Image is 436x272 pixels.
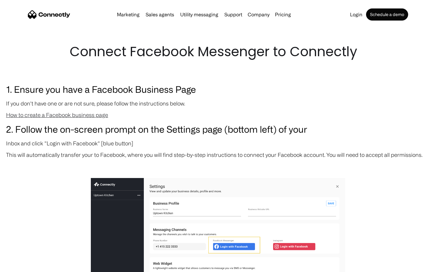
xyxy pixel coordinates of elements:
a: Sales agents [143,12,177,17]
h1: Connect Facebook Messenger to Connectly [70,42,366,61]
a: Schedule a demo [366,8,408,21]
a: Utility messaging [178,12,221,17]
a: Login [348,12,365,17]
a: Marketing [114,12,142,17]
p: This will automatically transfer your to Facebook, where you will find step-by-step instructions ... [6,151,430,159]
h3: 2. Follow the on-screen prompt on the Settings page (bottom left) of your [6,122,430,136]
p: ‍ [6,162,430,170]
a: home [28,10,70,19]
a: Pricing [272,12,293,17]
h3: 1. Ensure you have a Facebook Business Page [6,82,430,96]
p: Inbox and click "Login with Facebook" [blue button] [6,139,430,147]
p: If you don't have one or are not sure, please follow the instructions below. [6,99,430,108]
ul: Language list [12,261,36,270]
div: Company [246,10,271,19]
a: Support [222,12,245,17]
div: Company [248,10,269,19]
a: How to create a Facebook business page [6,112,108,118]
aside: Language selected: English [6,261,36,270]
